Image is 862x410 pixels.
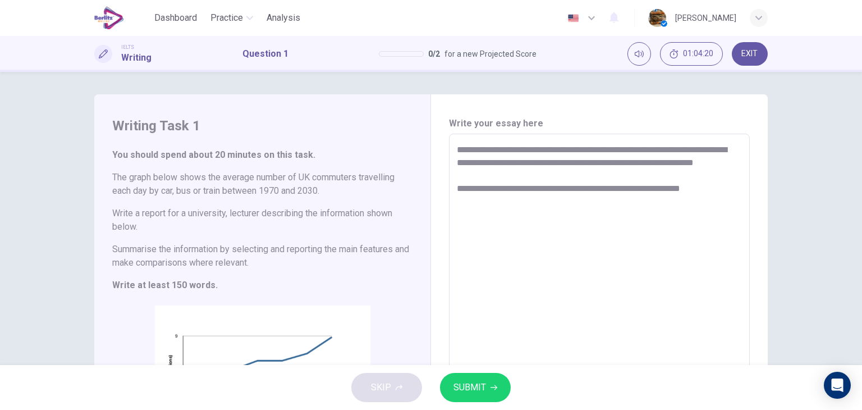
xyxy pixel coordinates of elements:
[121,43,134,51] span: IELTS
[453,380,486,395] span: SUBMIT
[741,49,758,58] span: EXIT
[683,49,713,58] span: 01:04:20
[112,243,412,270] h6: Summarise the information by selecting and reporting the main features and make comparisons where...
[449,117,750,130] h6: Write your essay here
[444,47,537,61] span: for a new Projected Score
[660,42,723,66] div: Hide
[112,171,412,198] h6: The graph below shows the average number of UK commuters travelling each day by car, bus or train...
[94,7,150,29] a: EduSynch logo
[94,7,124,29] img: EduSynch logo
[262,8,305,28] button: Analysis
[732,42,768,66] button: EXIT
[824,372,851,399] div: Open Intercom Messenger
[206,8,258,28] button: Practice
[242,47,288,61] h1: Question 1
[154,11,197,25] span: Dashboard
[112,207,412,234] h6: Write a report for a university, lecturer describing the information shown below.
[675,11,736,25] div: [PERSON_NAME]
[428,47,440,61] span: 0 / 2
[648,9,666,27] img: Profile picture
[121,51,152,65] h1: Writing
[627,42,651,66] div: Mute
[112,280,218,290] strong: Write at least 150 words.
[210,11,243,25] span: Practice
[660,42,723,66] button: 01:04:20
[150,8,201,28] button: Dashboard
[267,11,300,25] span: Analysis
[112,117,412,135] h4: Writing Task 1
[112,148,412,162] h6: You should spend about 20 minutes on this task.
[566,14,580,22] img: en
[440,373,511,402] button: SUBMIT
